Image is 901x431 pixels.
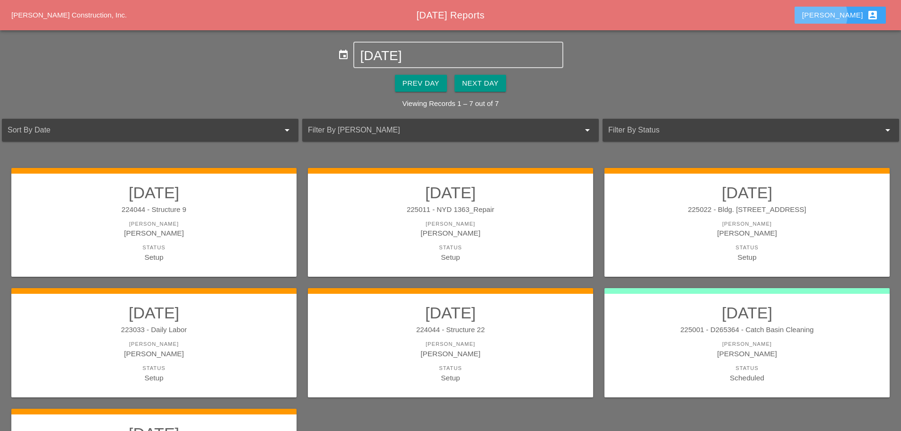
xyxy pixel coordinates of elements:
h2: [DATE] [21,303,287,322]
h2: [DATE] [614,303,880,322]
a: [DATE]224044 - Structure 9[PERSON_NAME][PERSON_NAME]StatusSetup [21,183,287,263]
div: [PERSON_NAME] [317,340,584,348]
div: Setup [614,252,880,263]
div: [PERSON_NAME] [614,348,880,359]
div: Setup [317,372,584,383]
a: [DATE]225011 - NYD 1363_Repair[PERSON_NAME][PERSON_NAME]StatusSetup [317,183,584,263]
i: arrow_drop_down [882,124,893,136]
div: [PERSON_NAME] [614,228,880,238]
div: Status [317,244,584,252]
button: [PERSON_NAME] [795,7,886,24]
div: 225001 - D265364 - Catch Basin Cleaning [614,325,880,335]
h2: [DATE] [317,183,584,202]
span: [DATE] Reports [416,10,484,20]
div: 224044 - Structure 9 [21,204,287,215]
button: Prev Day [395,75,447,92]
div: 225011 - NYD 1363_Repair [317,204,584,215]
div: [PERSON_NAME] [317,220,584,228]
div: [PERSON_NAME] [802,9,878,21]
div: 223033 - Daily Labor [21,325,287,335]
a: [DATE]225001 - D265364 - Catch Basin Cleaning[PERSON_NAME][PERSON_NAME]StatusScheduled [614,303,880,383]
div: [PERSON_NAME] [614,340,880,348]
div: [PERSON_NAME] [21,348,287,359]
div: [PERSON_NAME] [614,220,880,228]
div: [PERSON_NAME] [317,228,584,238]
i: arrow_drop_down [582,124,593,136]
input: Select Date [360,48,556,63]
div: Next Day [462,78,499,89]
div: Status [614,244,880,252]
div: Status [21,364,287,372]
h2: [DATE] [21,183,287,202]
i: arrow_drop_down [281,124,293,136]
div: Scheduled [614,372,880,383]
div: Prev Day [402,78,439,89]
div: Setup [21,372,287,383]
div: Status [614,364,880,372]
div: 224044 - Structure 22 [317,325,584,335]
div: Status [317,364,584,372]
div: Setup [21,252,287,263]
h2: [DATE] [317,303,584,322]
i: account_box [867,9,878,21]
a: [DATE]224044 - Structure 22[PERSON_NAME][PERSON_NAME]StatusSetup [317,303,584,383]
div: Status [21,244,287,252]
a: [DATE]223033 - Daily Labor[PERSON_NAME][PERSON_NAME]StatusSetup [21,303,287,383]
div: [PERSON_NAME] [21,340,287,348]
i: event [338,49,349,61]
a: [DATE]225022 - Bldg. [STREET_ADDRESS][PERSON_NAME][PERSON_NAME]StatusSetup [614,183,880,263]
button: Next Day [455,75,506,92]
div: Setup [317,252,584,263]
a: [PERSON_NAME] Construction, Inc. [11,11,127,19]
h2: [DATE] [614,183,880,202]
div: [PERSON_NAME] [21,220,287,228]
div: [PERSON_NAME] [317,348,584,359]
div: 225022 - Bldg. [STREET_ADDRESS] [614,204,880,215]
div: [PERSON_NAME] [21,228,287,238]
